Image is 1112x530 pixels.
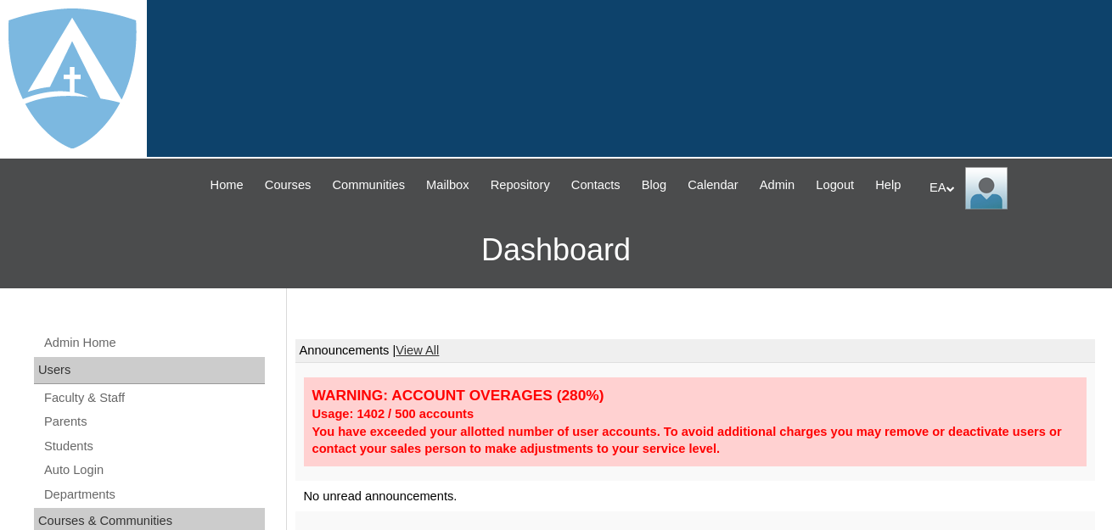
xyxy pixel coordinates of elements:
[760,176,795,195] span: Admin
[418,176,478,195] a: Mailbox
[295,481,1096,512] td: No unread announcements.
[8,212,1104,288] h3: Dashboard
[867,176,909,195] a: Help
[633,176,675,195] a: Blog
[642,176,666,195] span: Blog
[42,411,265,432] a: Parents
[332,176,405,195] span: Communities
[563,176,629,195] a: Contacts
[312,386,1079,405] div: WARNING: ACCOUNT OVERAGES (280%)
[265,176,312,195] span: Courses
[751,176,804,195] a: Admin
[34,357,265,384] div: Users
[42,484,265,505] a: Departments
[295,339,1096,363] td: Announcements |
[8,8,137,148] img: logo-white.png
[42,332,265,354] a: Admin Home
[965,167,1008,209] img: EA Administrator
[42,460,265,481] a: Auto Login
[875,176,901,195] span: Help
[202,176,252,195] a: Home
[491,176,550,195] span: Repository
[929,167,1095,209] div: EA
[816,176,854,195] span: Logout
[312,423,1079,458] div: You have exceeded your allotted number of user accounts. To avoid additional charges you may remo...
[679,176,746,195] a: Calendar
[426,176,469,195] span: Mailbox
[571,176,621,195] span: Contacts
[323,176,413,195] a: Communities
[688,176,738,195] span: Calendar
[42,388,265,409] a: Faculty & Staff
[482,176,559,195] a: Repository
[396,343,439,357] a: View All
[211,176,244,195] span: Home
[42,436,265,457] a: Students
[312,407,475,421] strong: Usage: 1402 / 500 accounts
[256,176,320,195] a: Courses
[807,176,862,195] a: Logout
